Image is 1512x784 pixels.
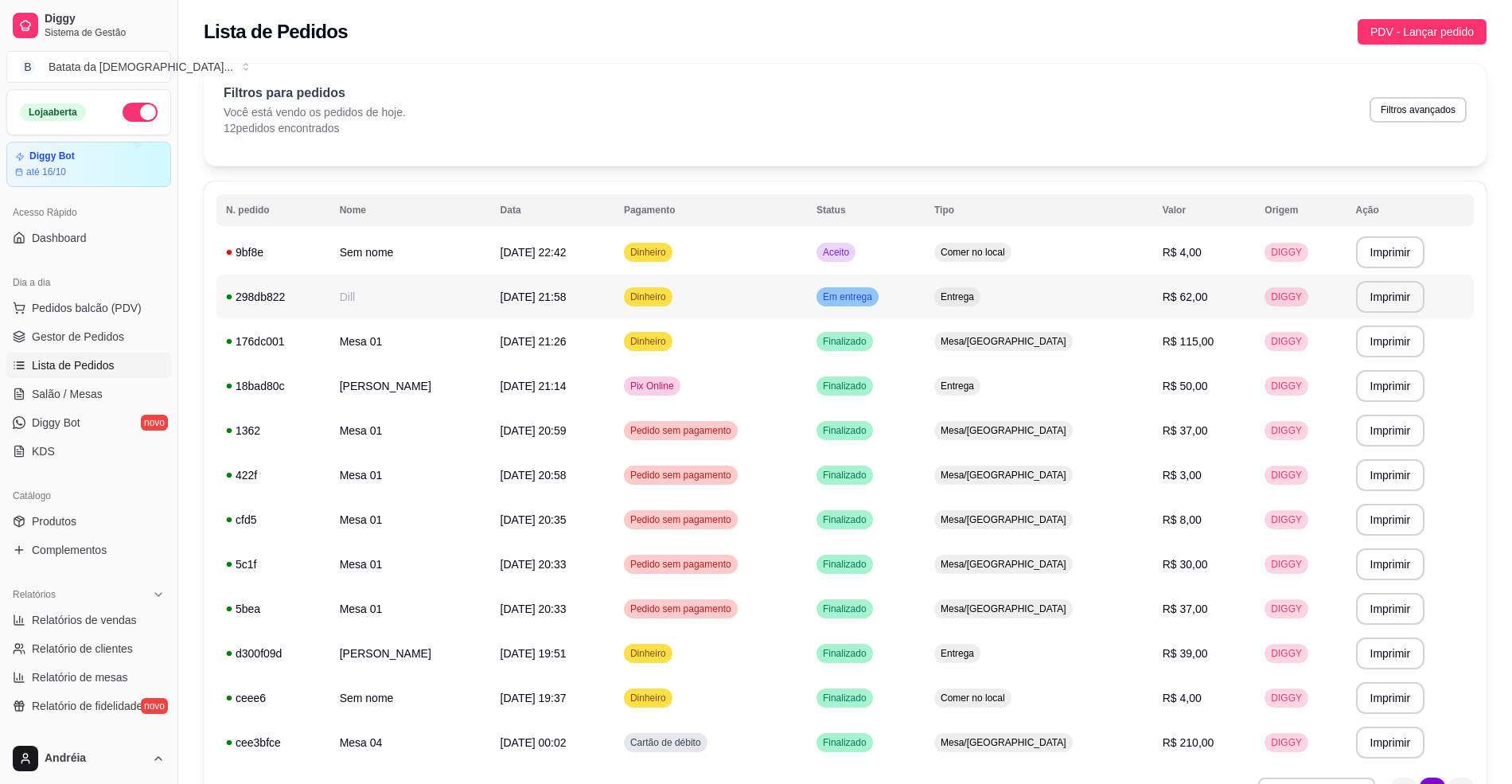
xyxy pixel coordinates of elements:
span: R$ 50,00 [1163,380,1208,392]
span: [DATE] 21:26 [501,335,567,348]
td: Mesa 01 [330,408,491,453]
td: Mesa 01 [330,497,491,542]
span: Relatório de clientes [32,641,133,657]
span: Dashboard [32,230,87,246]
div: 1362 [226,423,321,439]
span: R$ 37,00 [1163,603,1208,615]
span: Salão / Mesas [32,386,103,402]
a: Complementos [6,537,171,563]
p: Filtros para pedidos [224,84,406,103]
span: [DATE] 21:14 [501,380,567,392]
article: Diggy Bot [29,150,75,162]
td: Sem nome [330,230,491,275]
div: Loja aberta [20,103,86,121]
span: R$ 115,00 [1163,335,1214,348]
div: 5bea [226,601,321,617]
a: Dashboard [6,225,171,251]
span: KDS [32,443,55,459]
th: Tipo [925,194,1153,226]
span: Gestor de Pedidos [32,329,124,345]
div: Acesso Rápido [6,200,171,225]
span: Relatório de mesas [32,669,128,685]
div: cfd5 [226,512,321,528]
a: Diggy Botnovo [6,410,171,435]
div: 18bad80c [226,378,321,394]
span: Sistema de Gestão [45,26,165,39]
span: Dinheiro [627,246,669,259]
p: 12 pedidos encontrados [224,120,406,136]
button: Imprimir [1356,326,1425,357]
span: Mesa/[GEOGRAPHIC_DATA] [937,424,1070,437]
a: Salão / Mesas [6,381,171,407]
span: Mesa/[GEOGRAPHIC_DATA] [937,469,1070,482]
span: PDV - Lançar pedido [1370,23,1474,41]
div: d300f09d [226,646,321,661]
span: [DATE] 21:58 [501,291,567,303]
span: R$ 4,00 [1163,692,1202,704]
span: Pix Online [627,380,677,392]
span: DIGGY [1268,692,1305,704]
button: Imprimir [1356,682,1425,714]
span: Finalizado [820,558,870,571]
div: Batata da [DEMOGRAPHIC_DATA] ... [49,59,233,75]
button: Imprimir [1356,504,1425,536]
span: Dinheiro [627,692,669,704]
a: Relatório de fidelidadenovo [6,693,171,719]
span: DIGGY [1268,736,1305,749]
span: R$ 37,00 [1163,424,1208,437]
span: [DATE] 19:37 [501,692,567,704]
span: Finalizado [820,603,870,615]
span: Dinheiro [627,291,669,303]
span: Produtos [32,513,76,529]
article: até 16/10 [26,166,66,178]
span: [DATE] 19:51 [501,647,567,660]
span: Dinheiro [627,335,669,348]
span: DIGGY [1268,469,1305,482]
th: Valor [1153,194,1256,226]
span: DIGGY [1268,335,1305,348]
span: DIGGY [1268,513,1305,526]
span: [DATE] 00:02 [501,736,567,749]
span: Finalizado [820,424,870,437]
th: Ação [1346,194,1474,226]
span: Relatórios [13,588,56,601]
h2: Lista de Pedidos [204,19,348,45]
span: Finalizado [820,736,870,749]
button: Imprimir [1356,593,1425,625]
span: Finalizado [820,513,870,526]
span: R$ 39,00 [1163,647,1208,660]
td: Mesa 01 [330,587,491,631]
button: Filtros avançados [1370,97,1467,123]
button: Imprimir [1356,638,1425,669]
span: Dinheiro [627,647,669,660]
span: Em entrega [820,291,875,303]
span: R$ 3,00 [1163,469,1202,482]
span: Cartão de débito [627,736,704,749]
span: DIGGY [1268,380,1305,392]
span: Entrega [937,380,977,392]
button: Imprimir [1356,281,1425,313]
span: DIGGY [1268,558,1305,571]
th: Nome [330,194,491,226]
span: Pedidos balcão (PDV) [32,300,142,316]
span: Aceito [820,246,852,259]
td: Mesa 04 [330,720,491,765]
span: Entrega [937,647,977,660]
span: [DATE] 22:42 [501,246,567,259]
a: Diggy Botaté 16/10 [6,142,171,187]
div: ceee6 [226,690,321,706]
a: DiggySistema de Gestão [6,6,171,45]
th: N. pedido [216,194,330,226]
span: R$ 4,00 [1163,246,1202,259]
span: R$ 62,00 [1163,291,1208,303]
span: Pedido sem pagamento [627,424,735,437]
a: Produtos [6,509,171,534]
div: 298db822 [226,289,321,305]
td: Mesa 01 [330,453,491,497]
td: [PERSON_NAME] [330,364,491,408]
span: Finalizado [820,469,870,482]
button: Imprimir [1356,459,1425,491]
span: Comer no local [937,692,1008,704]
span: Diggy Bot [32,415,80,431]
div: Catálogo [6,483,171,509]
